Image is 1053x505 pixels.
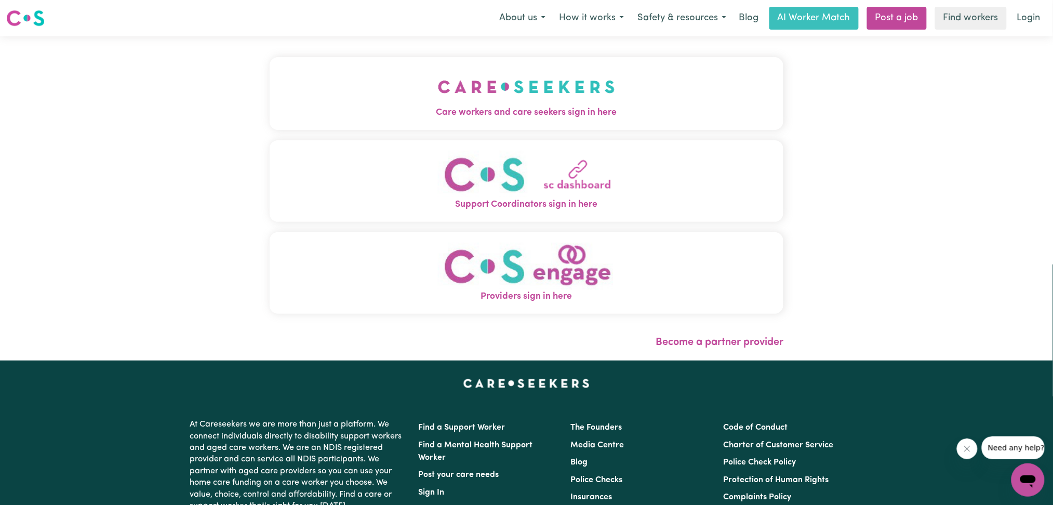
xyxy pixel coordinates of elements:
[631,7,733,29] button: Safety & resources
[723,493,791,501] a: Complaints Policy
[419,488,445,497] a: Sign In
[463,379,590,388] a: Careseekers home page
[957,438,978,459] iframe: Close message
[270,106,784,119] span: Care workers and care seekers sign in here
[270,290,784,303] span: Providers sign in here
[935,7,1007,30] a: Find workers
[552,7,631,29] button: How it works
[571,458,588,467] a: Blog
[723,423,788,432] a: Code of Conduct
[723,458,796,467] a: Police Check Policy
[571,441,624,449] a: Media Centre
[1011,7,1047,30] a: Login
[6,9,45,28] img: Careseekers logo
[270,57,784,130] button: Care workers and care seekers sign in here
[723,441,833,449] a: Charter of Customer Service
[419,441,533,462] a: Find a Mental Health Support Worker
[6,6,45,30] a: Careseekers logo
[982,436,1045,459] iframe: Message from company
[270,198,784,211] span: Support Coordinators sign in here
[571,476,623,484] a: Police Checks
[571,493,612,501] a: Insurances
[769,7,859,30] a: AI Worker Match
[867,7,927,30] a: Post a job
[270,140,784,222] button: Support Coordinators sign in here
[656,337,783,348] a: Become a partner provider
[419,471,499,479] a: Post your care needs
[492,7,552,29] button: About us
[733,7,765,30] a: Blog
[571,423,622,432] a: The Founders
[270,232,784,314] button: Providers sign in here
[723,476,829,484] a: Protection of Human Rights
[419,423,505,432] a: Find a Support Worker
[1011,463,1045,497] iframe: Button to launch messaging window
